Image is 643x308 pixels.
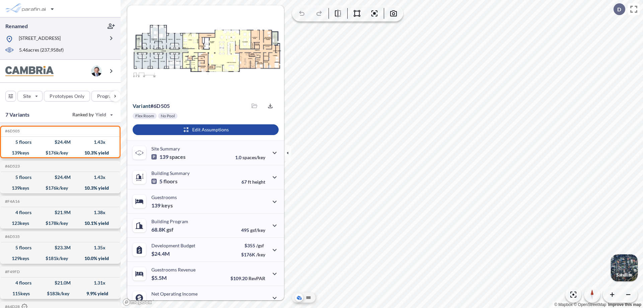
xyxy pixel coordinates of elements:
span: RevPAR [248,275,265,281]
p: 139 [151,202,173,209]
h5: Click to copy the code [4,269,20,274]
p: 67 [241,179,265,185]
p: Edit Assumptions [192,126,229,133]
p: $355 [241,243,265,248]
span: gsf/key [250,227,265,233]
p: 495 [241,227,265,233]
span: spaces/key [242,155,265,160]
h5: Click to copy the code [4,234,20,239]
p: 5.46 acres ( 237,958 sf) [19,47,64,54]
span: ft [248,179,251,185]
h5: Click to copy the code [4,199,20,204]
img: Switcher Image [611,254,638,281]
p: Prototypes Only [50,93,84,100]
p: D [617,6,621,12]
span: /gsf [256,243,264,248]
p: Development Budget [151,243,195,248]
button: Switcher ImageSatellite [611,254,638,281]
button: Aerial View [295,294,303,302]
p: 7 Variants [5,111,30,119]
h5: Click to copy the code [4,129,20,133]
p: $5.5M [151,274,168,281]
a: Mapbox [554,302,573,307]
p: $24.4M [151,250,171,257]
a: OpenStreetMap [574,302,606,307]
p: 5 [151,178,177,185]
p: Net Operating Income [151,291,198,297]
span: height [252,179,265,185]
p: Building Program [151,219,188,224]
button: Ranked by Yield [67,109,117,120]
button: Site Plan [304,294,312,302]
button: Site [17,91,43,102]
p: # 6d505 [133,103,170,109]
span: Yield [95,111,106,118]
p: Satellite [616,272,632,278]
p: Renamed [5,22,28,30]
span: /key [256,252,265,257]
span: keys [161,202,173,209]
a: Mapbox homepage [123,298,152,306]
p: $176K [241,252,265,257]
img: user logo [91,66,102,76]
a: Improve this map [608,302,641,307]
p: Guestrooms [151,194,177,200]
p: Site Summary [151,146,180,151]
p: Site [23,93,31,100]
p: 1.0 [235,155,265,160]
span: margin [251,300,265,305]
p: $2.5M [151,299,168,305]
span: Variant [133,103,150,109]
button: Edit Assumptions [133,124,279,135]
p: No Pool [161,113,175,119]
button: Prototypes Only [44,91,90,102]
img: BrandImage [5,66,54,76]
p: 68.8K [151,226,173,233]
button: Program [91,91,128,102]
p: $109.20 [230,275,265,281]
p: Flex Room [135,113,154,119]
p: Building Summary [151,170,190,176]
p: Guestrooms Revenue [151,267,196,272]
span: floors [163,178,177,185]
span: gsf [166,226,173,233]
p: Program [97,93,116,100]
span: spaces [169,153,186,160]
p: 45.0% [237,300,265,305]
p: [STREET_ADDRESS] [19,35,61,43]
h5: Click to copy the code [4,164,20,169]
p: 139 [151,153,186,160]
